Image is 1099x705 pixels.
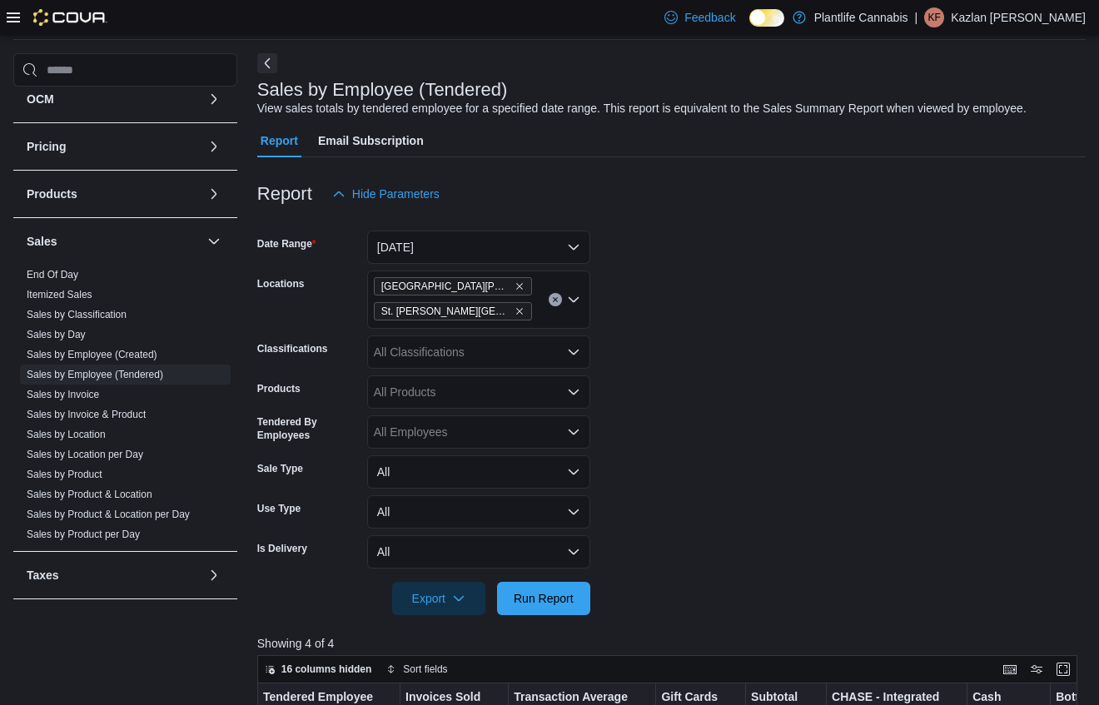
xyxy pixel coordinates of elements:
[27,429,106,440] a: Sales by Location
[27,529,140,540] a: Sales by Product per Day
[27,308,127,321] span: Sales by Classification
[27,408,146,421] span: Sales by Invoice & Product
[549,293,562,306] button: Clear input
[257,542,307,555] label: Is Delivery
[13,265,237,551] div: Sales
[27,567,59,583] h3: Taxes
[257,184,312,204] h3: Report
[392,582,485,615] button: Export
[1000,659,1020,679] button: Keyboard shortcuts
[257,342,328,355] label: Classifications
[367,495,590,529] button: All
[257,237,316,251] label: Date Range
[567,425,580,439] button: Open list of options
[257,415,361,442] label: Tendered By Employees
[497,582,590,615] button: Run Report
[27,91,201,107] button: OCM
[27,448,143,461] span: Sales by Location per Day
[261,124,298,157] span: Report
[258,659,379,679] button: 16 columns hidden
[951,7,1086,27] p: Kazlan [PERSON_NAME]
[402,582,475,615] span: Export
[318,124,424,157] span: Email Subscription
[27,289,92,300] a: Itemized Sales
[27,233,57,250] h3: Sales
[27,488,152,501] span: Sales by Product & Location
[567,345,580,359] button: Open list of options
[367,231,590,264] button: [DATE]
[27,329,86,340] a: Sales by Day
[257,100,1027,117] div: View sales totals by tendered employee for a specified date range. This report is equivalent to t...
[204,89,224,109] button: OCM
[814,7,908,27] p: Plantlife Cannabis
[27,567,201,583] button: Taxes
[27,186,77,202] h3: Products
[1053,659,1073,679] button: Enter fullscreen
[27,268,78,281] span: End Of Day
[380,659,454,679] button: Sort fields
[27,138,66,155] h3: Pricing
[749,9,784,27] input: Dark Mode
[27,91,54,107] h3: OCM
[27,468,102,481] span: Sales by Product
[1027,659,1047,679] button: Display options
[27,328,86,341] span: Sales by Day
[27,138,201,155] button: Pricing
[27,508,190,521] span: Sales by Product & Location per Day
[658,1,742,34] a: Feedback
[27,233,201,250] button: Sales
[924,7,944,27] div: Kazlan Foisy-Lentz
[27,368,163,381] span: Sales by Employee (Tendered)
[27,309,127,320] a: Sales by Classification
[257,635,1086,652] p: Showing 4 of 4
[257,382,301,395] label: Products
[204,231,224,251] button: Sales
[927,7,940,27] span: KF
[27,449,143,460] a: Sales by Location per Day
[381,303,511,320] span: St. [PERSON_NAME][GEOGRAPHIC_DATA]
[326,177,446,211] button: Hide Parameters
[27,428,106,441] span: Sales by Location
[567,385,580,399] button: Open list of options
[514,590,574,607] span: Run Report
[257,462,303,475] label: Sale Type
[27,388,99,401] span: Sales by Invoice
[367,535,590,568] button: All
[27,389,99,400] a: Sales by Invoice
[515,281,525,291] button: Remove St. Albert - Erin Ridge from selection in this group
[33,9,107,26] img: Cova
[257,53,277,73] button: Next
[403,663,447,676] span: Sort fields
[684,9,735,26] span: Feedback
[27,369,163,380] a: Sales by Employee (Tendered)
[257,277,305,290] label: Locations
[367,455,590,489] button: All
[204,565,224,585] button: Taxes
[27,409,146,420] a: Sales by Invoice & Product
[567,293,580,306] button: Open list of options
[281,663,372,676] span: 16 columns hidden
[27,469,102,480] a: Sales by Product
[204,137,224,156] button: Pricing
[27,349,157,360] a: Sales by Employee (Created)
[257,502,301,515] label: Use Type
[27,269,78,281] a: End Of Day
[27,288,92,301] span: Itemized Sales
[381,278,511,295] span: [GEOGRAPHIC_DATA][PERSON_NAME]
[27,348,157,361] span: Sales by Employee (Created)
[374,277,532,295] span: St. Albert - Erin Ridge
[257,80,508,100] h3: Sales by Employee (Tendered)
[374,302,532,320] span: St. Albert - Jensen Lakes
[204,184,224,204] button: Products
[27,509,190,520] a: Sales by Product & Location per Day
[915,7,918,27] p: |
[27,186,201,202] button: Products
[27,528,140,541] span: Sales by Product per Day
[352,186,440,202] span: Hide Parameters
[515,306,525,316] button: Remove St. Albert - Jensen Lakes from selection in this group
[27,489,152,500] a: Sales by Product & Location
